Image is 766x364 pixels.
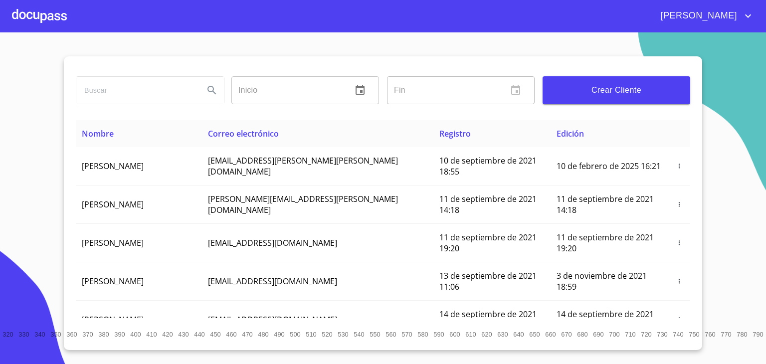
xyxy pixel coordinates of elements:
[208,128,279,139] span: Correo electrónico
[226,331,236,338] span: 460
[306,331,316,338] span: 510
[178,331,189,338] span: 430
[274,331,284,338] span: 490
[82,237,144,248] span: [PERSON_NAME]
[574,326,590,342] button: 680
[449,331,460,338] span: 600
[191,326,207,342] button: 440
[497,331,508,338] span: 630
[2,331,13,338] span: 320
[559,326,574,342] button: 670
[551,83,682,97] span: Crear Cliente
[98,331,109,338] span: 380
[705,331,715,338] span: 760
[702,326,718,342] button: 760
[322,331,332,338] span: 520
[653,8,742,24] span: [PERSON_NAME]
[557,193,654,215] span: 11 de septiembre de 2021 14:18
[242,331,252,338] span: 470
[609,331,619,338] span: 700
[737,331,747,338] span: 780
[208,314,337,325] span: [EMAIL_ADDRESS][DOMAIN_NAME]
[753,331,763,338] span: 790
[415,326,431,342] button: 580
[557,161,661,172] span: 10 de febrero de 2025 16:21
[557,309,654,331] span: 14 de septiembre de 2021 12:26
[513,331,524,338] span: 640
[335,326,351,342] button: 530
[734,326,750,342] button: 780
[208,155,398,177] span: [EMAIL_ADDRESS][PERSON_NAME][PERSON_NAME][DOMAIN_NAME]
[439,270,537,292] span: 13 de septiembre de 2021 11:06
[258,331,268,338] span: 480
[673,331,683,338] span: 740
[495,326,511,342] button: 630
[96,326,112,342] button: 380
[557,232,654,254] span: 11 de septiembre de 2021 19:20
[82,128,114,139] span: Nombre
[82,314,144,325] span: [PERSON_NAME]
[545,331,556,338] span: 660
[354,331,364,338] span: 540
[82,331,93,338] span: 370
[577,331,587,338] span: 680
[625,331,635,338] span: 710
[750,326,766,342] button: 790
[638,326,654,342] button: 720
[654,326,670,342] button: 730
[48,326,64,342] button: 350
[670,326,686,342] button: 740
[367,326,383,342] button: 550
[385,331,396,338] span: 560
[417,331,428,338] span: 580
[718,326,734,342] button: 770
[114,331,125,338] span: 390
[162,331,173,338] span: 420
[527,326,543,342] button: 650
[439,155,537,177] span: 10 de septiembre de 2021 18:55
[557,270,647,292] span: 3 de noviembre de 2021 18:59
[686,326,702,342] button: 750
[76,77,196,104] input: search
[657,331,667,338] span: 730
[399,326,415,342] button: 570
[287,326,303,342] button: 500
[433,331,444,338] span: 590
[239,326,255,342] button: 470
[721,331,731,338] span: 770
[80,326,96,342] button: 370
[34,331,45,338] span: 340
[543,326,559,342] button: 660
[439,193,537,215] span: 11 de septiembre de 2021 14:18
[465,331,476,338] span: 610
[529,331,540,338] span: 650
[479,326,495,342] button: 620
[208,237,337,248] span: [EMAIL_ADDRESS][DOMAIN_NAME]
[439,309,537,331] span: 14 de septiembre de 2021 12:26
[128,326,144,342] button: 400
[481,331,492,338] span: 620
[557,128,584,139] span: Edición
[208,193,398,215] span: [PERSON_NAME][EMAIL_ADDRESS][PERSON_NAME][DOMAIN_NAME]
[271,326,287,342] button: 490
[50,331,61,338] span: 350
[208,276,337,287] span: [EMAIL_ADDRESS][DOMAIN_NAME]
[16,326,32,342] button: 330
[543,76,690,104] button: Crear Cliente
[370,331,380,338] span: 550
[511,326,527,342] button: 640
[144,326,160,342] button: 410
[561,331,572,338] span: 670
[82,161,144,172] span: [PERSON_NAME]
[112,326,128,342] button: 390
[401,331,412,338] span: 570
[18,331,29,338] span: 330
[641,331,651,338] span: 720
[146,331,157,338] span: 410
[130,331,141,338] span: 400
[606,326,622,342] button: 700
[431,326,447,342] button: 590
[160,326,176,342] button: 420
[463,326,479,342] button: 610
[338,331,348,338] span: 530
